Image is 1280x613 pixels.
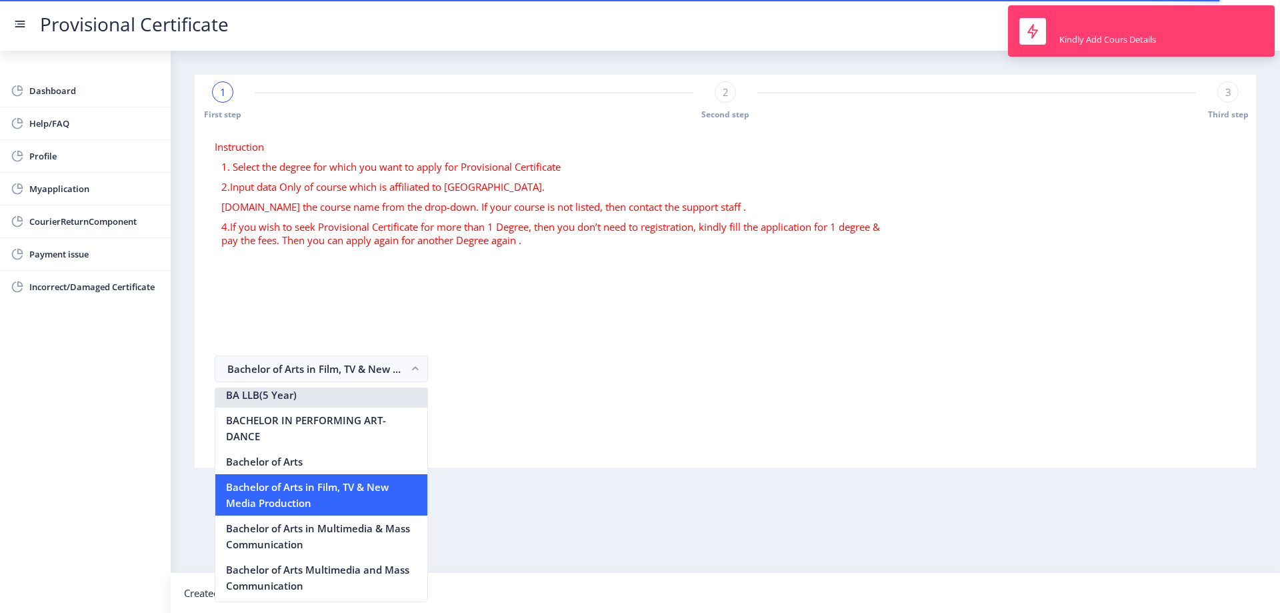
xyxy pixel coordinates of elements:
[215,356,428,382] button: Bachelor of Arts in Film, TV & New Media Production
[723,85,729,99] span: 2
[27,17,242,31] a: Provisional Certificate
[215,382,427,408] nb-option: BA LLB(5 Year)
[221,200,895,213] p: [DOMAIN_NAME] the course name from the drop-down. If your course is not listed, then contact the ...
[1225,85,1231,99] span: 3
[215,408,427,449] nb-option: BACHELOR IN PERFORMING ART-DANCE
[29,115,160,131] span: Help/FAQ
[29,279,160,295] span: Incorrect/Damaged Certificate
[215,474,427,516] nb-option: Bachelor of Arts in Film, TV & New Media Production
[29,83,160,99] span: Dashboard
[215,557,427,598] nb-option: Bachelor of Arts Multimedia and Mass Communication
[1059,33,1156,45] div: Kindly Add Cours Details
[221,180,895,193] p: 2.Input data Only of course which is affiliated to [GEOGRAPHIC_DATA].
[221,160,895,173] p: 1. Select the degree for which you want to apply for Provisional Certificate
[215,140,264,153] span: Instruction
[29,246,160,262] span: Payment issue
[221,220,895,247] p: 4.If you wish to seek Provisional Certificate for more than 1 Degree, then you don’t need to regi...
[1208,109,1249,120] span: Third step
[29,148,160,164] span: Profile
[215,449,427,474] nb-option: Bachelor of Arts
[220,85,226,99] span: 1
[204,109,241,120] span: First step
[29,181,160,197] span: Myapplication
[701,109,749,120] span: Second step
[215,516,427,557] nb-option: Bachelor of Arts in Multimedia & Mass Communication
[29,213,160,229] span: CourierReturnComponent
[184,586,323,600] span: Created with ♥ by 2025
